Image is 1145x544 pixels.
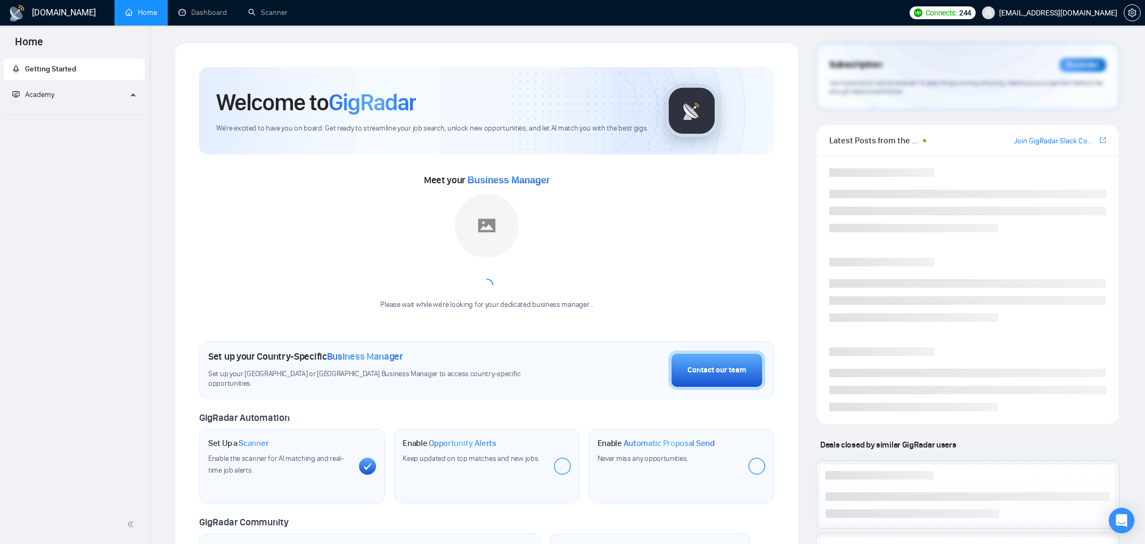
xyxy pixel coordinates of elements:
span: Opportunity Alerts [429,438,496,449]
span: double-left [127,519,137,530]
a: dashboardDashboard [178,8,227,17]
span: Your subscription will be renewed. To keep things running smoothly, make sure your payment method... [829,79,1103,96]
span: We're excited to have you on board. Get ready to streamline your job search, unlock new opportuni... [216,124,648,134]
span: 244 [959,7,971,19]
span: Deals closed by similar GigRadar users [816,435,960,454]
span: Business Manager [327,351,403,362]
span: Subscription [829,56,882,74]
span: GigRadar [329,88,416,117]
h1: Enable [598,438,715,449]
span: Business Manager [468,175,550,185]
div: Open Intercom Messenger [1109,508,1134,533]
span: Set up your [GEOGRAPHIC_DATA] or [GEOGRAPHIC_DATA] Business Manager to access country-specific op... [208,369,543,389]
div: Contact our team [688,364,746,376]
span: fund-projection-screen [12,91,20,98]
span: Keep updated on top matches and new jobs. [403,454,539,463]
span: Getting Started [25,64,76,74]
span: setting [1124,9,1140,17]
h1: Welcome to [216,88,416,117]
li: Academy Homepage [4,110,145,117]
span: Meet your [424,174,550,186]
span: Home [6,34,52,56]
li: Getting Started [4,59,145,80]
span: Automatic Proposal Send [624,438,715,449]
span: Enable the scanner for AI matching and real-time job alerts. [208,454,343,475]
div: Reminder [1059,58,1106,72]
img: placeholder.png [455,194,519,258]
span: Never miss any opportunities. [598,454,688,463]
a: homeHome [125,8,157,17]
h1: Enable [403,438,496,449]
img: upwork-logo.png [914,9,922,17]
span: Connects: [926,7,957,19]
span: rocket [12,65,20,72]
span: GigRadar Community [199,516,289,528]
a: Join GigRadar Slack Community [1014,135,1098,147]
img: logo [9,5,26,22]
span: user [985,9,992,17]
span: export [1100,136,1106,144]
span: Academy [12,90,54,99]
button: setting [1124,4,1141,21]
span: loading [480,278,494,291]
span: GigRadar Automation [199,412,289,424]
img: gigradar-logo.png [665,84,718,137]
h1: Set Up a [208,438,268,449]
h1: Set up your Country-Specific [208,351,403,362]
div: Please wait while we're looking for your dedicated business manager... [374,300,599,310]
span: Scanner [239,438,268,449]
span: Academy [25,90,54,99]
a: setting [1124,9,1141,17]
span: Latest Posts from the GigRadar Community [829,134,920,147]
button: Contact our team [668,351,765,390]
a: searchScanner [248,8,288,17]
a: export [1100,135,1106,145]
